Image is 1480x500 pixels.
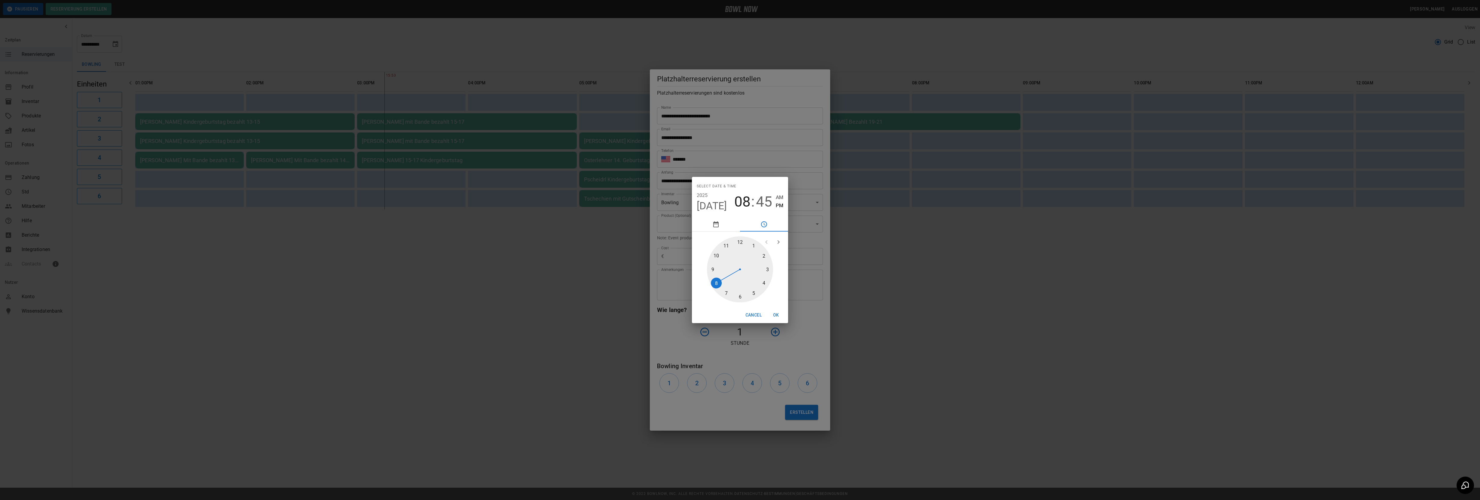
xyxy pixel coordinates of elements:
[697,200,727,212] button: [DATE]
[756,193,772,210] button: 45
[740,217,788,232] button: pick time
[751,193,755,210] span: :
[772,236,784,248] button: open next view
[776,193,783,202] button: AM
[776,202,783,210] button: PM
[766,310,786,321] button: OK
[692,217,740,232] button: pick date
[697,182,736,191] span: Select date & time
[743,310,764,321] button: Cancel
[697,191,708,200] button: 2025
[734,193,751,210] button: 08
